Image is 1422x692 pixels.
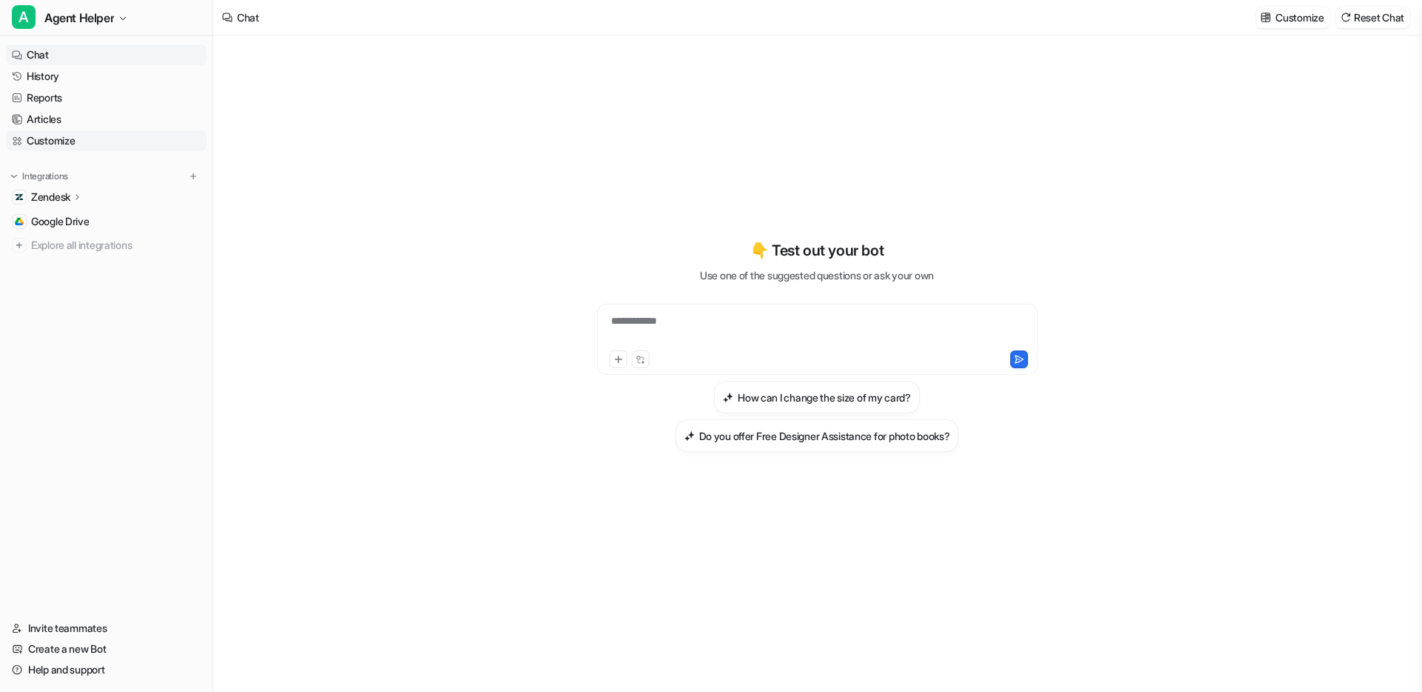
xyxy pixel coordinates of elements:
[6,44,207,65] a: Chat
[6,235,207,256] a: Explore all integrations
[15,193,24,202] img: Zendesk
[700,267,934,283] p: Use one of the suggested questions or ask your own
[6,87,207,108] a: Reports
[31,214,90,229] span: Google Drive
[1261,12,1271,23] img: customize
[750,239,884,262] p: 👇 Test out your bot
[699,428,950,444] h3: Do you offer Free Designer Assistance for photo books?
[6,639,207,659] a: Create a new Bot
[15,217,24,226] img: Google Drive
[9,171,19,182] img: expand menu
[1275,10,1323,25] p: Customize
[1256,7,1329,28] button: Customize
[684,430,695,442] img: Do you offer Free Designer Assistance for photo books?
[6,659,207,680] a: Help and support
[6,66,207,87] a: History
[31,190,70,204] p: Zendesk
[6,618,207,639] a: Invite teammates
[6,109,207,130] a: Articles
[1341,12,1351,23] img: reset
[22,170,68,182] p: Integrations
[31,233,201,257] span: Explore all integrations
[6,211,207,232] a: Google DriveGoogle Drive
[1336,7,1410,28] button: Reset Chat
[12,238,27,253] img: explore all integrations
[675,419,959,452] button: Do you offer Free Designer Assistance for photo books?Do you offer Free Designer Assistance for p...
[237,10,259,25] div: Chat
[738,390,911,405] h3: How can I change the size of my card?
[723,392,733,403] img: How can I change the size of my card?
[6,130,207,151] a: Customize
[6,169,73,184] button: Integrations
[12,5,36,29] span: A
[44,7,114,28] span: Agent Helper
[714,381,920,413] button: How can I change the size of my card?How can I change the size of my card?
[188,171,198,182] img: menu_add.svg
